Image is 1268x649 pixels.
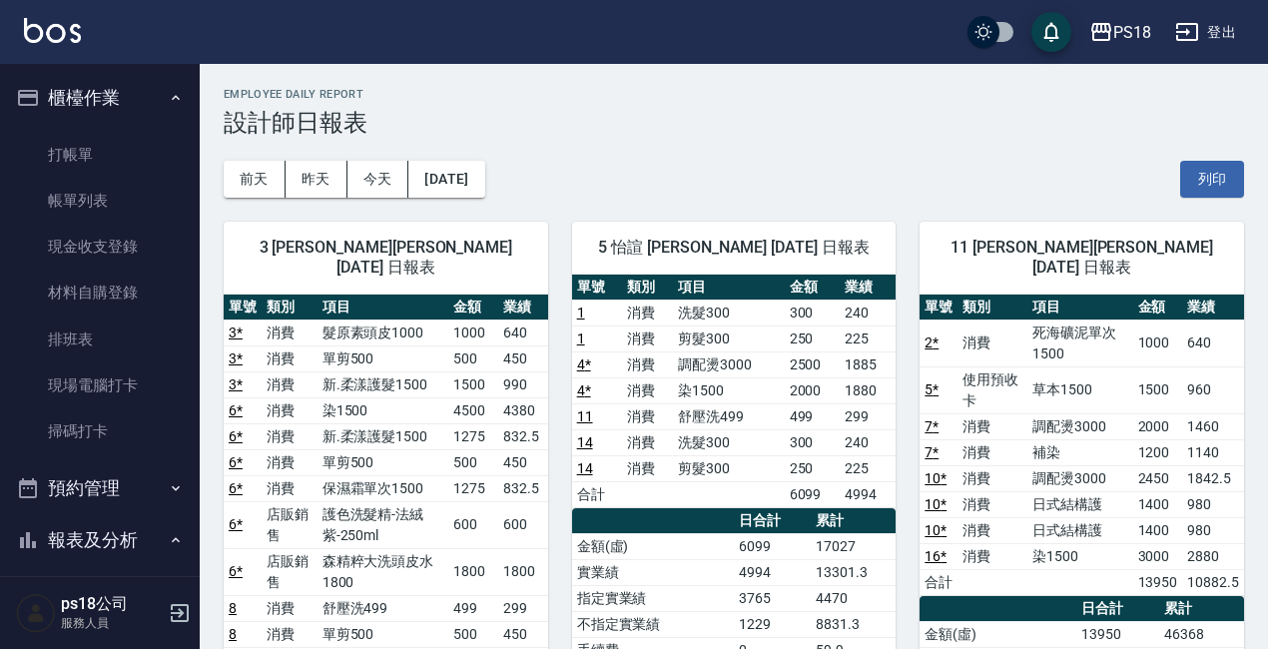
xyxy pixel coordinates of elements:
[1027,295,1133,321] th: 項目
[840,377,896,403] td: 1880
[577,408,593,424] a: 11
[1133,295,1183,321] th: 金額
[785,455,841,481] td: 250
[811,533,896,559] td: 17027
[317,548,449,595] td: 森精粹大洗頭皮水1800
[1027,465,1133,491] td: 調配燙3000
[1159,621,1244,647] td: 46368
[957,465,1027,491] td: 消費
[498,371,548,397] td: 990
[448,371,498,397] td: 1500
[1113,20,1151,45] div: PS18
[448,397,498,423] td: 4500
[317,595,449,621] td: 舒壓洗499
[317,621,449,647] td: 單剪500
[673,275,785,301] th: 項目
[577,305,585,321] a: 1
[1027,491,1133,517] td: 日式結構護
[572,481,623,507] td: 合計
[498,423,548,449] td: 832.5
[785,377,841,403] td: 2000
[317,475,449,501] td: 保濕霜單次1500
[16,593,56,633] img: Person
[229,600,237,616] a: 8
[920,621,1076,647] td: 金額(虛)
[448,345,498,371] td: 500
[622,275,673,301] th: 類別
[1182,491,1244,517] td: 980
[1182,517,1244,543] td: 980
[840,429,896,455] td: 240
[1182,320,1244,366] td: 640
[408,161,484,198] button: [DATE]
[811,508,896,534] th: 累計
[622,377,673,403] td: 消費
[448,423,498,449] td: 1275
[572,585,734,611] td: 指定實業績
[498,320,548,345] td: 640
[957,491,1027,517] td: 消費
[498,548,548,595] td: 1800
[596,238,873,258] span: 5 怡諠 [PERSON_NAME] [DATE] 日報表
[262,548,317,595] td: 店販銷售
[448,475,498,501] td: 1275
[8,462,192,514] button: 預約管理
[622,455,673,481] td: 消費
[840,403,896,429] td: 299
[262,397,317,423] td: 消費
[1133,491,1183,517] td: 1400
[957,295,1027,321] th: 類別
[811,559,896,585] td: 13301.3
[944,238,1220,278] span: 11 [PERSON_NAME][PERSON_NAME] [DATE] 日報表
[61,614,163,632] p: 服務人員
[957,543,1027,569] td: 消費
[1133,366,1183,413] td: 1500
[286,161,347,198] button: 昨天
[957,413,1027,439] td: 消費
[811,611,896,637] td: 8831.3
[262,295,317,321] th: 類別
[622,403,673,429] td: 消費
[1182,465,1244,491] td: 1842.5
[1133,569,1183,595] td: 13950
[785,351,841,377] td: 2500
[1133,439,1183,465] td: 1200
[8,270,192,316] a: 材料自購登錄
[262,475,317,501] td: 消費
[498,475,548,501] td: 832.5
[622,325,673,351] td: 消費
[673,455,785,481] td: 剪髮300
[840,300,896,325] td: 240
[262,320,317,345] td: 消費
[622,429,673,455] td: 消費
[811,585,896,611] td: 4470
[572,533,734,559] td: 金額(虛)
[1027,439,1133,465] td: 補染
[448,548,498,595] td: 1800
[498,501,548,548] td: 600
[262,501,317,548] td: 店販銷售
[1182,413,1244,439] td: 1460
[734,611,811,637] td: 1229
[1182,366,1244,413] td: 960
[448,295,498,321] th: 金額
[622,300,673,325] td: 消費
[317,345,449,371] td: 單剪500
[577,330,585,346] a: 1
[673,325,785,351] td: 剪髮300
[1180,161,1244,198] button: 列印
[224,295,262,321] th: 單號
[734,559,811,585] td: 4994
[1133,517,1183,543] td: 1400
[734,585,811,611] td: 3765
[498,595,548,621] td: 299
[957,439,1027,465] td: 消費
[1167,14,1244,51] button: 登出
[840,455,896,481] td: 225
[347,161,409,198] button: 今天
[785,429,841,455] td: 300
[448,621,498,647] td: 500
[572,275,623,301] th: 單號
[262,371,317,397] td: 消費
[8,408,192,454] a: 掃碼打卡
